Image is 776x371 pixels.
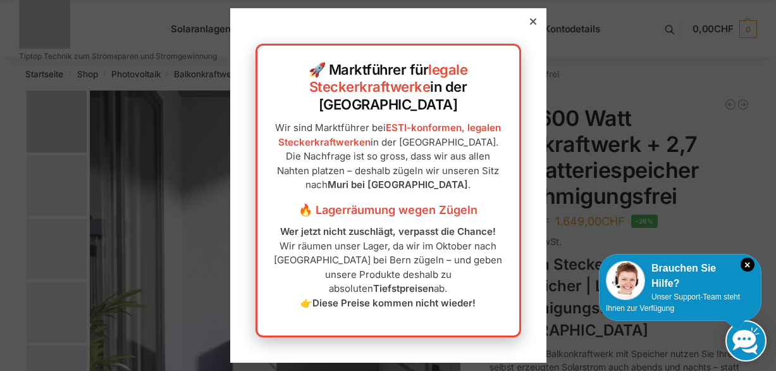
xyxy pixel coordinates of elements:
i: Schließen [741,258,754,272]
strong: Tiefstpreisen [373,282,434,294]
strong: Muri bei [GEOGRAPHIC_DATA] [328,179,468,191]
h2: 🚀 Marktführer für in der [GEOGRAPHIC_DATA] [270,61,507,114]
strong: Diese Preise kommen nicht wieder! [312,297,476,309]
a: legale Steckerkraftwerke [309,61,468,96]
span: Unser Support-Team steht Ihnen zur Verfügung [606,292,740,313]
h3: 🔥 Lagerräumung wegen Zügeln [270,202,507,218]
p: Wir sind Marktführer bei in der [GEOGRAPHIC_DATA]. Die Nachfrage ist so gross, dass wir aus allen... [270,121,507,192]
a: ESTI-konformen, legalen Steckerkraftwerken [278,122,502,148]
div: Brauchen Sie Hilfe? [606,261,754,291]
strong: Wer jetzt nicht zuschlägt, verpasst die Chance! [280,225,496,237]
p: Wir räumen unser Lager, da wir im Oktober nach [GEOGRAPHIC_DATA] bei Bern zügeln – und geben unse... [270,225,507,310]
img: Customer service [606,261,645,300]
